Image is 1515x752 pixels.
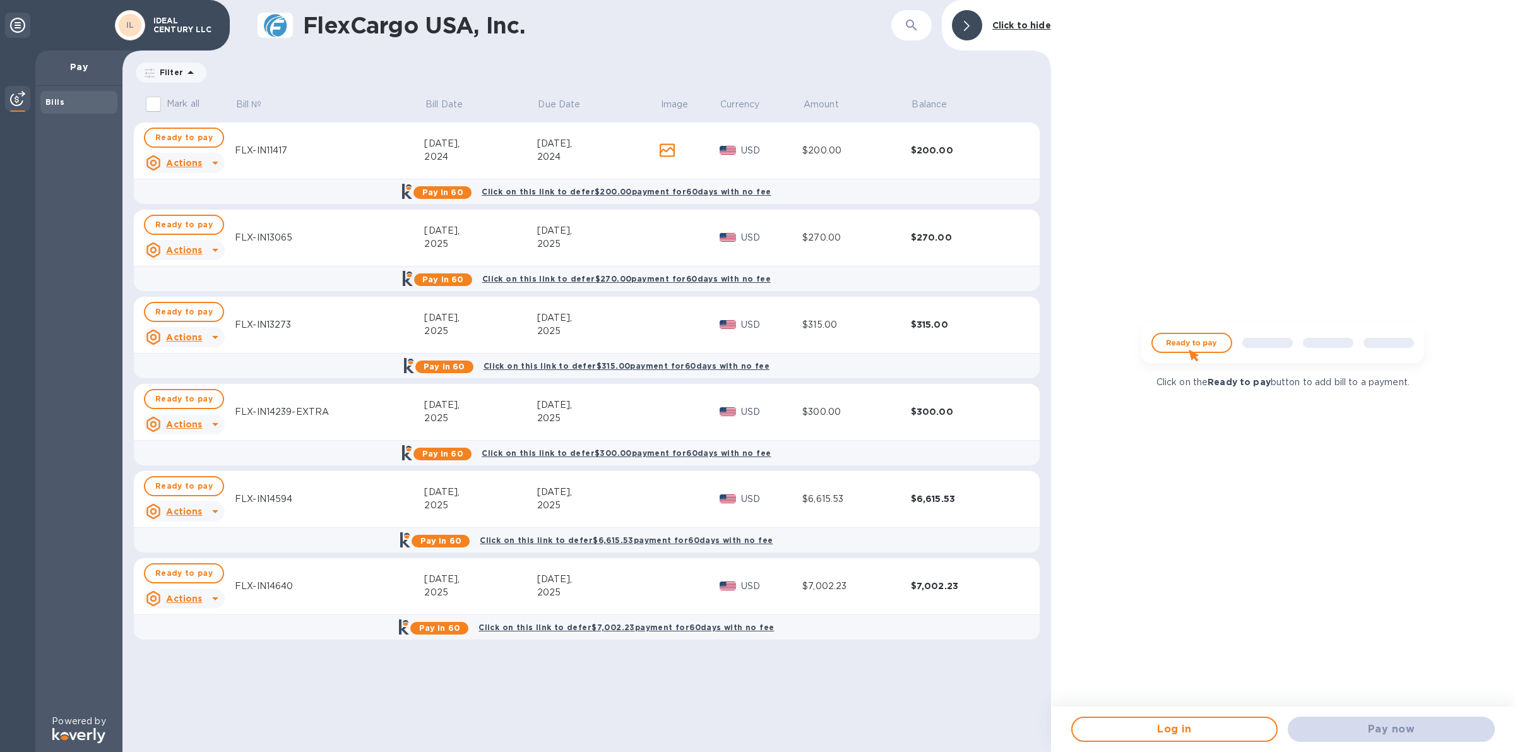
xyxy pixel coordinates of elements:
div: [DATE], [537,486,660,499]
div: 2025 [537,499,660,512]
div: [DATE], [537,224,660,237]
p: USD [741,580,802,593]
img: USD [720,582,737,590]
span: Amount [804,98,855,111]
div: 2025 [537,325,660,338]
div: [DATE], [424,398,537,412]
span: Ready to pay [155,217,213,232]
div: [DATE], [424,224,537,237]
p: Mark all [167,97,199,110]
span: Bill Date [425,98,479,111]
button: Ready to pay [144,389,224,409]
b: Pay in 60 [422,275,463,284]
div: 2025 [537,237,660,251]
span: Ready to pay [155,479,213,494]
div: [DATE], [537,398,660,412]
div: $7,002.23 [911,580,1019,592]
div: 2024 [424,150,537,164]
p: Balance [912,98,947,111]
p: USD [741,318,802,331]
img: USD [720,494,737,503]
p: Filter [155,67,183,78]
div: $6,615.53 [911,492,1019,505]
p: Pay [45,61,112,73]
button: Ready to pay [144,302,224,322]
div: [DATE], [424,486,537,499]
button: Ready to pay [144,128,224,148]
u: Actions [166,332,202,342]
p: Amount [804,98,839,111]
div: FLX-IN14239-EXTRA [235,405,424,419]
p: Due Date [538,98,580,111]
button: Ready to pay [144,476,224,496]
b: Click on this link to defer $7,002.23 payment for 60 days with no fee [478,623,774,632]
div: $6,615.53 [802,492,910,506]
b: Click on this link to defer $200.00 payment for 60 days with no fee [482,187,771,196]
h1: FlexCargo USA, Inc. [303,12,891,39]
b: Click to hide [992,20,1051,30]
div: [DATE], [424,573,537,586]
div: FLX-IN14640 [235,580,424,593]
div: [DATE], [424,137,537,150]
span: Log in [1083,722,1267,737]
b: Pay in 60 [420,536,461,546]
div: [DATE], [424,311,537,325]
p: Bill № [236,98,262,111]
div: [DATE], [537,137,660,150]
span: Ready to pay [155,130,213,145]
b: IL [126,20,134,30]
div: 2024 [537,150,660,164]
div: 2025 [424,412,537,425]
u: Actions [166,158,202,168]
span: Ready to pay [155,304,213,319]
button: Log in [1071,717,1278,742]
p: USD [741,231,802,244]
u: Actions [166,245,202,255]
img: Logo [52,728,105,743]
div: 2025 [424,325,537,338]
u: Actions [166,594,202,604]
b: Bills [45,97,64,107]
p: USD [741,492,802,506]
u: Actions [166,419,202,429]
p: USD [741,405,802,419]
div: $270.00 [911,231,1019,244]
b: Click on this link to defer $300.00 payment for 60 days with no fee [482,448,771,458]
img: USD [720,146,737,155]
p: USD [741,144,802,157]
b: Click on this link to defer $270.00 payment for 60 days with no fee [482,274,771,283]
span: Bill № [236,98,278,111]
div: $315.00 [802,318,910,331]
div: [DATE], [537,573,660,586]
p: Bill Date [425,98,463,111]
p: IDEAL CENTURY LLC [153,16,217,34]
img: USD [720,407,737,416]
b: Pay in 60 [422,449,463,458]
div: $7,002.23 [802,580,910,593]
div: [DATE], [537,311,660,325]
img: USD [720,233,737,242]
button: Ready to pay [144,563,224,583]
div: $315.00 [911,318,1019,331]
div: 2025 [537,412,660,425]
span: Balance [912,98,963,111]
div: 2025 [424,237,537,251]
p: Currency [720,98,759,111]
div: $200.00 [911,144,1019,157]
span: Ready to pay [155,566,213,581]
u: Actions [166,506,202,516]
div: $300.00 [802,405,910,419]
b: Ready to pay [1208,377,1271,387]
p: Click on the button to add bill to a payment. [1156,376,1410,389]
button: Ready to pay [144,215,224,235]
b: Click on this link to defer $315.00 payment for 60 days with no fee [484,361,769,371]
b: Pay in 60 [424,362,465,371]
div: FLX-IN14594 [235,492,424,506]
p: Image [661,98,689,111]
img: USD [720,320,737,329]
b: Pay in 60 [419,623,460,633]
div: FLX-IN13065 [235,231,424,244]
span: Ready to pay [155,391,213,407]
p: Powered by [52,715,105,728]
